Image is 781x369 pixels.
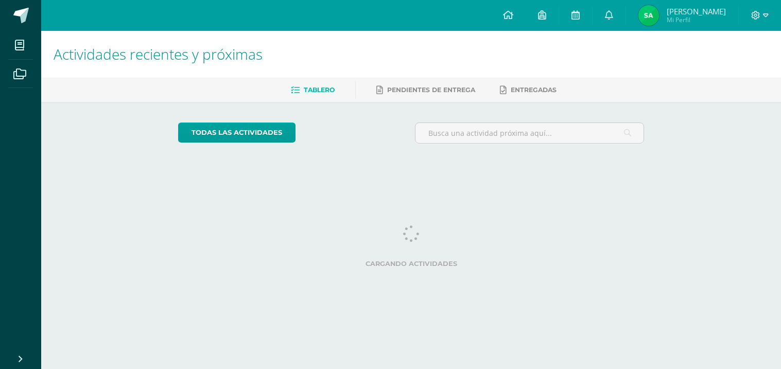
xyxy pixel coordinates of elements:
span: Mi Perfil [667,15,726,24]
a: Pendientes de entrega [376,82,475,98]
span: Actividades recientes y próximas [54,44,263,64]
a: Tablero [291,82,335,98]
span: Tablero [304,86,335,94]
img: 67cf154da9ae3ff06a3f907e967e67f9.png [638,5,659,26]
span: Pendientes de entrega [387,86,475,94]
span: [PERSON_NAME] [667,6,726,16]
label: Cargando actividades [178,260,644,268]
input: Busca una actividad próxima aquí... [415,123,644,143]
a: todas las Actividades [178,122,296,143]
span: Entregadas [511,86,557,94]
a: Entregadas [500,82,557,98]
